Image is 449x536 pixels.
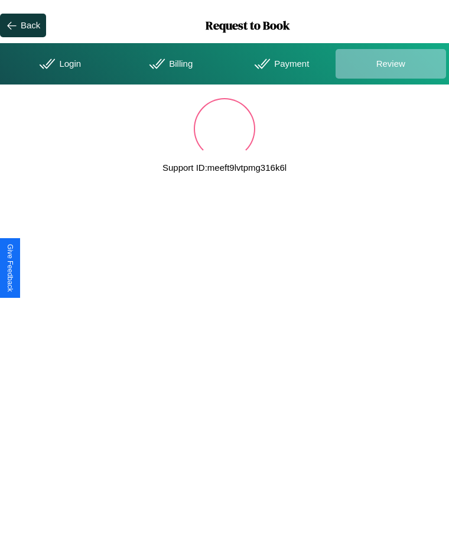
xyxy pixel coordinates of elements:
div: Payment [224,49,336,79]
div: Review [336,49,447,79]
h1: Request to Book [46,17,449,34]
div: Login [3,49,114,79]
div: Billing [114,49,225,79]
div: Give Feedback [6,244,14,292]
div: Back [21,20,40,30]
p: Support ID: meeft9lvtpmg316k6l [162,160,287,176]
